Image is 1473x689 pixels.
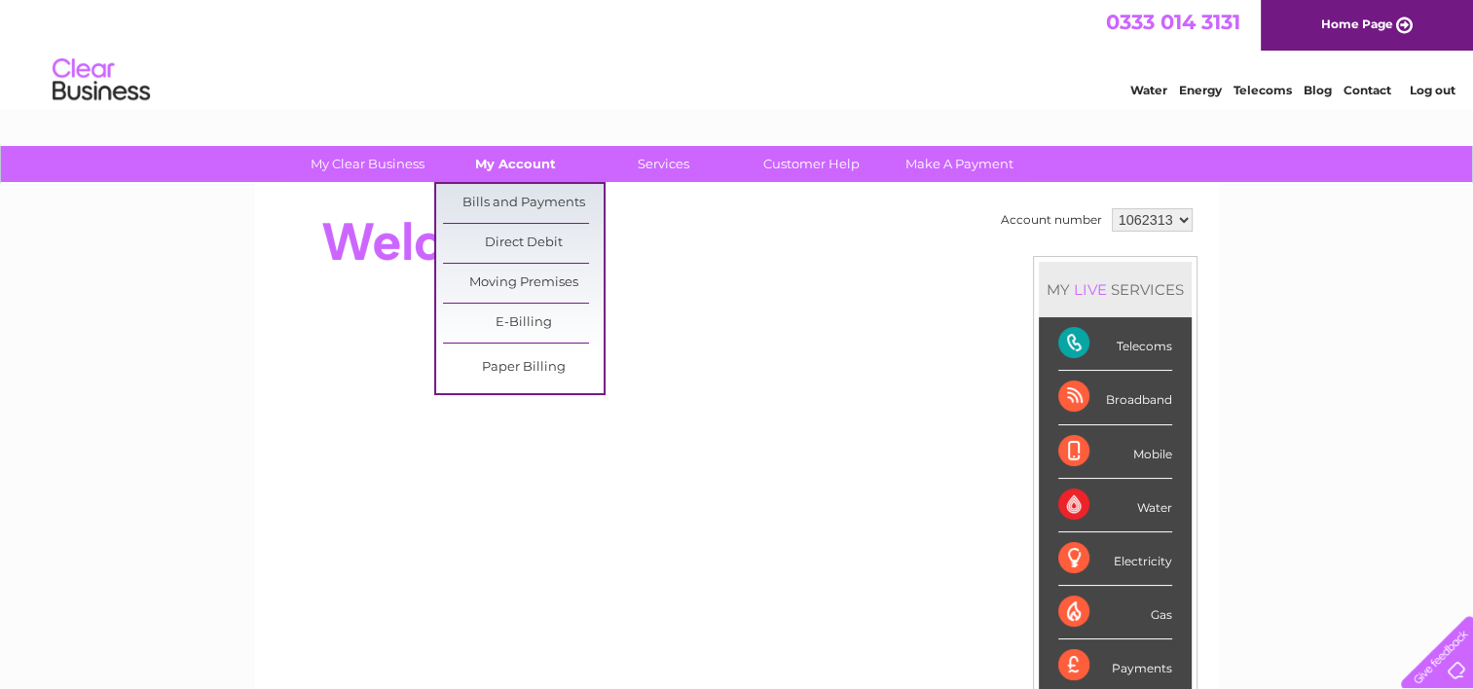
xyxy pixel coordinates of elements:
a: Blog [1304,83,1332,97]
a: My Account [435,146,596,182]
a: Moving Premises [443,264,604,303]
div: Electricity [1058,532,1172,586]
div: MY SERVICES [1039,262,1192,317]
a: Direct Debit [443,224,604,263]
a: Energy [1179,83,1222,97]
a: Make A Payment [879,146,1040,182]
a: Paper Billing [443,348,604,387]
a: Log out [1409,83,1455,97]
td: Account number [996,203,1107,236]
div: Gas [1058,586,1172,639]
div: LIVE [1070,280,1111,299]
a: Telecoms [1234,83,1292,97]
div: Water [1058,479,1172,532]
div: Clear Business is a trading name of Verastar Limited (registered in [GEOGRAPHIC_DATA] No. 3667643... [277,11,1197,94]
a: E-Billing [443,304,604,343]
a: My Clear Business [287,146,448,182]
a: 0333 014 3131 [1106,10,1240,34]
div: Telecoms [1058,317,1172,371]
a: Contact [1344,83,1391,97]
a: Water [1130,83,1167,97]
div: Mobile [1058,425,1172,479]
a: Bills and Payments [443,184,604,223]
a: Services [583,146,744,182]
a: Customer Help [731,146,892,182]
img: logo.png [52,51,151,110]
div: Broadband [1058,371,1172,424]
